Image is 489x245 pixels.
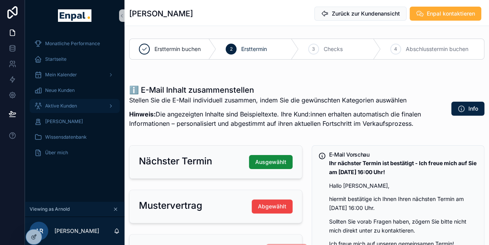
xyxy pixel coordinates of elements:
button: Info [451,102,484,116]
span: Über mich [45,150,68,156]
button: Abgewählt [252,199,293,213]
h5: E-Mail Vorschau [329,152,478,157]
span: 3 [312,46,315,52]
p: Stellen Sie die E-Mail individuell zusammen, indem Sie die gewünschten Kategorien auswählen [129,95,426,105]
h1: [PERSON_NAME] [129,8,193,19]
div: scrollable content [25,31,124,170]
span: Abgewählt [258,203,286,210]
a: [PERSON_NAME] [30,115,120,129]
span: 4 [394,46,397,52]
p: [PERSON_NAME] [54,227,99,235]
a: Mein Kalender [30,68,120,82]
strong: Ihr nächster Termin ist bestätigt - Ich freue mich auf Sie am [DATE] 16:00 Uhr! [329,160,477,175]
a: Startseite [30,52,120,66]
a: Neue Kunden [30,83,120,97]
span: Monatliche Performance [45,41,100,47]
a: Aktive Kunden [30,99,120,113]
span: [PERSON_NAME] [45,118,83,125]
a: Monatliche Performance [30,37,120,51]
span: Abschlusstermin buchen [406,45,468,53]
span: Startseite [45,56,67,62]
span: Ausgewählt [255,158,286,166]
strong: Hinweis: [129,110,156,118]
p: Die angezeigten Inhalte sind Beispieltexte. Ihre Kund:innen erhalten automatisch die finalen Info... [129,109,426,128]
a: Wissensdatenbank [30,130,120,144]
button: Enpal kontaktieren [410,7,481,21]
p: hiermit bestätige ich Ihnen Ihren nächsten Termin am [DATE] 16:00 Uhr. [329,195,478,213]
span: AR [35,226,43,236]
span: 2 [230,46,233,52]
p: Sollten Sie vorab Fragen haben, zögern Sie bitte nicht mich direkt unter zu kontaktieren. [329,217,478,235]
img: App logo [58,9,91,22]
a: Über mich [30,146,120,160]
h1: ℹ️ E-Mail Inhalt zusammenstellen [129,85,426,95]
span: Neue Kunden [45,87,75,93]
p: Hallo [PERSON_NAME], [329,182,478,190]
span: Mein Kalender [45,72,77,78]
span: Enpal kontaktieren [427,10,475,18]
span: Ersttermin buchen [154,45,201,53]
button: Zurück zur Kundenansicht [314,7,407,21]
span: Aktive Kunden [45,103,77,109]
span: Zurück zur Kundenansicht [332,10,400,18]
h2: Nächster Termin [139,155,212,167]
span: Viewing as Arnold [30,206,70,212]
span: Checks [324,45,343,53]
span: Info [468,105,478,113]
button: Ausgewählt [249,155,293,169]
span: Ersttermin [241,45,267,53]
span: Wissensdatenbank [45,134,87,140]
h2: Mustervertrag [139,199,202,212]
